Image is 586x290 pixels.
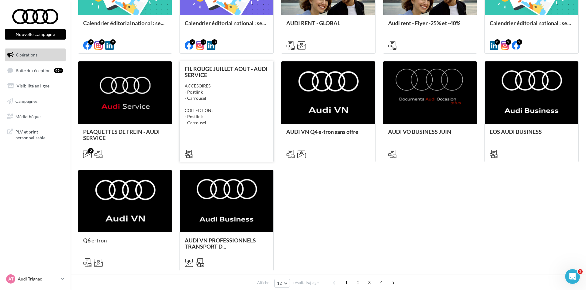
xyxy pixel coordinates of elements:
span: Opérations [16,52,37,57]
span: Médiathèque [15,114,40,119]
p: Audi Trignac [18,276,59,282]
a: AT Audi Trignac [5,273,66,285]
a: Campagnes [4,95,67,108]
span: 1 [341,278,351,288]
span: 2 [353,278,363,288]
span: Audi rent - Flyer -25% et -40% [388,20,460,26]
button: 12 [274,279,290,288]
span: 3 [364,278,374,288]
div: 2 [110,39,116,45]
span: FIL ROUGE JUILLET AOUT - AUDI SERVICE [185,65,268,78]
div: 2 [88,39,94,45]
a: PLV et print personnalisable [4,125,67,143]
span: AUDI VN PROFESSIONNELS TRANSPORT D... [185,237,256,250]
span: AUDI RENT - GLOBAL [286,20,340,26]
div: 3 [495,39,500,45]
div: 3 [212,39,217,45]
div: 2 [190,39,195,45]
div: 3 [201,39,206,45]
span: Boîte de réception [16,68,51,73]
span: AT [8,276,13,282]
button: Nouvelle campagne [5,29,66,40]
div: 2 [517,39,522,45]
span: 1 [578,269,583,274]
span: 12 [277,281,282,286]
iframe: Intercom live chat [565,269,580,284]
span: EOS AUDI BUSINESS [490,128,542,135]
div: 2 [88,148,94,153]
span: AUDI VN Q4 e-tron sans offre [286,128,358,135]
div: 99+ [54,68,63,73]
span: AUDI VO BUSINESS JUIN [388,128,451,135]
span: 4 [376,278,386,288]
div: ACCESOIRES : - Postlink - Carrousel COLLECTION : - Postlink - Carrousel [185,83,268,126]
a: Boîte de réception99+ [4,64,67,77]
span: PLAQUETTES DE FREIN - AUDI SERVICE [83,128,160,141]
span: Visibilité en ligne [17,83,49,88]
span: Afficher [257,280,271,286]
div: 2 [506,39,511,45]
span: PLV et print personnalisable [15,128,63,141]
span: résultats/page [293,280,319,286]
span: Calendrier éditorial national : se... [185,20,266,26]
span: Campagnes [15,99,37,104]
div: 2 [99,39,105,45]
a: Opérations [4,48,67,61]
a: Médiathèque [4,110,67,123]
span: Calendrier éditorial national : se... [490,20,571,26]
a: Visibilité en ligne [4,79,67,92]
span: Calendrier éditorial national : se... [83,20,164,26]
span: Q6 e-tron [83,237,107,244]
